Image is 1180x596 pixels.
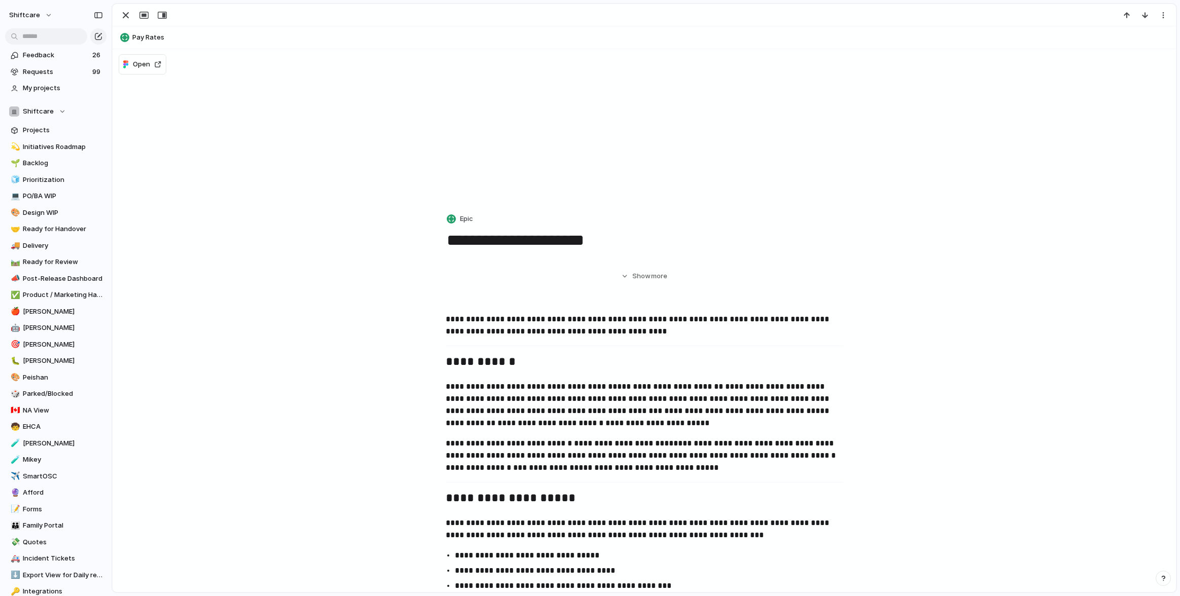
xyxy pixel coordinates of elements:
[9,10,40,20] span: shiftcare
[5,436,106,451] a: 🧪[PERSON_NAME]
[9,438,19,449] button: 🧪
[9,471,19,481] button: ✈️
[9,224,19,234] button: 🤝
[5,419,106,434] a: 🧒EHCA
[23,175,103,185] span: Prioritization
[23,471,103,481] span: SmartOSC
[9,175,19,185] button: 🧊
[9,422,19,432] button: 🧒
[5,287,106,303] div: ✅Product / Marketing Handover
[23,158,103,168] span: Backlog
[11,158,18,169] div: 🌱
[5,518,106,533] a: 👪Family Portal
[9,570,19,580] button: ⬇️
[9,488,19,498] button: 🔮
[632,271,651,281] span: Show
[5,238,106,253] div: 🚚Delivery
[23,290,103,300] span: Product / Marketing Handover
[23,405,103,416] span: NA View
[5,469,106,484] div: ✈️SmartOSC
[23,67,89,77] span: Requests
[11,141,18,153] div: 💫
[5,403,106,418] a: 🇨🇦NA View
[11,223,18,235] div: 🤝
[11,240,18,251] div: 🚚
[23,191,103,201] span: PO/BA WIP
[23,307,103,317] span: [PERSON_NAME]
[23,504,103,514] span: Forms
[5,337,106,352] a: 🎯[PERSON_NAME]
[11,454,18,466] div: 🧪
[9,274,19,284] button: 📣
[11,421,18,433] div: 🧒
[23,455,103,465] span: Mikey
[23,208,103,218] span: Design WIP
[5,139,106,155] a: 💫Initiatives Roadmap
[11,306,18,317] div: 🍎
[23,83,103,93] span: My projects
[5,123,106,138] a: Projects
[11,273,18,284] div: 📣
[5,48,106,63] a: Feedback26
[23,553,103,564] span: Incident Tickets
[5,156,106,171] a: 🌱Backlog
[446,267,843,285] button: Showmore
[11,256,18,268] div: 🛤️
[5,81,106,96] a: My projects
[11,174,18,185] div: 🧊
[5,452,106,467] div: 🧪Mikey
[5,104,106,119] button: Shiftcare
[9,158,19,168] button: 🌱
[23,422,103,432] span: EHCA
[5,7,58,23] button: shiftcare
[23,389,103,399] span: Parked/Blocked
[23,488,103,498] span: Afford
[23,274,103,284] span: Post-Release Dashboard
[9,307,19,317] button: 🍎
[5,568,106,583] a: ⬇️Export View for Daily report
[5,535,106,550] a: 💸Quotes
[23,438,103,449] span: [PERSON_NAME]
[5,205,106,220] a: 🎨Design WIP
[11,470,18,482] div: ✈️
[23,142,103,152] span: Initiatives Roadmap
[11,569,18,581] div: ⬇️
[23,50,89,60] span: Feedback
[9,504,19,514] button: 📝
[9,553,19,564] button: 🚑
[23,241,103,251] span: Delivery
[5,370,106,385] div: 🎨Peishan
[11,553,18,565] div: 🚑
[5,304,106,319] div: 🍎[PERSON_NAME]
[5,485,106,500] a: 🔮Afford
[23,372,103,383] span: Peishan
[11,191,18,202] div: 💻
[11,322,18,334] div: 🤖
[132,32,1171,43] span: Pay Rates
[9,340,19,350] button: 🎯
[5,320,106,336] a: 🤖[PERSON_NAME]
[445,212,476,227] button: Epic
[5,271,106,286] a: 📣Post-Release Dashboard
[9,257,19,267] button: 🛤️
[5,254,106,270] div: 🛤️Ready for Review
[5,189,106,204] div: 💻PO/BA WIP
[9,520,19,531] button: 👪
[9,241,19,251] button: 🚚
[11,503,18,515] div: 📝
[5,353,106,368] div: 🐛[PERSON_NAME]
[9,455,19,465] button: 🧪
[11,437,18,449] div: 🧪
[11,404,18,416] div: 🇨🇦
[9,372,19,383] button: 🎨
[9,208,19,218] button: 🎨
